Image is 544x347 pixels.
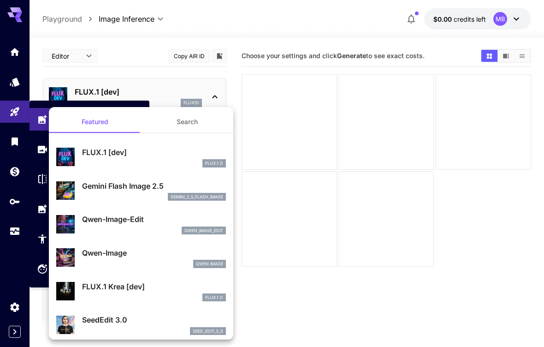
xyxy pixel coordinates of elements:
[193,328,223,335] p: seed_edit_3_0
[82,147,226,158] p: FLUX.1 [dev]
[56,177,226,205] div: Gemini Flash Image 2.5gemini_2_5_flash_image
[82,247,226,258] p: Qwen-Image
[56,311,226,339] div: SeedEdit 3.0seed_edit_3_0
[205,294,223,301] p: FLUX.1 D
[56,143,226,171] div: FLUX.1 [dev]FLUX.1 D
[82,214,226,225] p: Qwen-Image-Edit
[56,210,226,238] div: Qwen-Image-Editqwen_image_edit
[56,244,226,272] div: Qwen-ImageQwen Image
[196,261,223,267] p: Qwen Image
[82,180,226,191] p: Gemini Flash Image 2.5
[205,160,223,167] p: FLUX.1 D
[171,194,223,200] p: gemini_2_5_flash_image
[184,227,223,234] p: qwen_image_edit
[82,281,226,292] p: FLUX.1 Krea [dev]
[141,111,233,133] button: Search
[56,277,226,305] div: FLUX.1 Krea [dev]FLUX.1 D
[49,111,141,133] button: Featured
[82,314,226,325] p: SeedEdit 3.0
